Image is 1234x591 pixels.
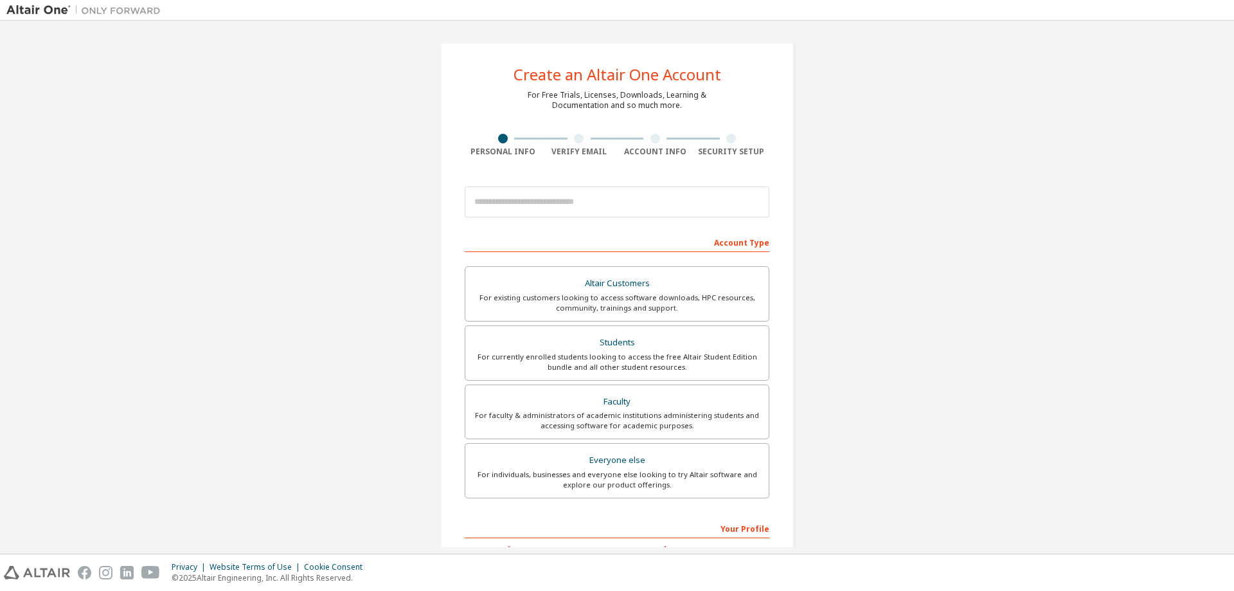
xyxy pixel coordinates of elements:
img: instagram.svg [99,566,112,579]
div: Verify Email [541,147,618,157]
div: Create an Altair One Account [514,67,721,82]
div: Students [473,334,761,352]
div: Personal Info [465,147,541,157]
div: Website Terms of Use [210,562,304,572]
p: © 2025 Altair Engineering, Inc. All Rights Reserved. [172,572,370,583]
label: First Name [465,545,613,555]
div: Altair Customers [473,275,761,293]
img: Altair One [6,4,167,17]
div: Privacy [172,562,210,572]
div: Faculty [473,393,761,411]
label: Last Name [621,545,769,555]
div: For individuals, businesses and everyone else looking to try Altair software and explore our prod... [473,469,761,490]
img: linkedin.svg [120,566,134,579]
div: Account Info [617,147,693,157]
div: For Free Trials, Licenses, Downloads, Learning & Documentation and so much more. [528,90,706,111]
div: Security Setup [693,147,770,157]
div: Your Profile [465,518,769,538]
img: altair_logo.svg [4,566,70,579]
img: facebook.svg [78,566,91,579]
div: For faculty & administrators of academic institutions administering students and accessing softwa... [473,410,761,431]
div: Account Type [465,232,769,252]
div: For existing customers looking to access software downloads, HPC resources, community, trainings ... [473,293,761,313]
img: youtube.svg [141,566,160,579]
div: Cookie Consent [304,562,370,572]
div: For currently enrolled students looking to access the free Altair Student Edition bundle and all ... [473,352,761,372]
div: Everyone else [473,451,761,469]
